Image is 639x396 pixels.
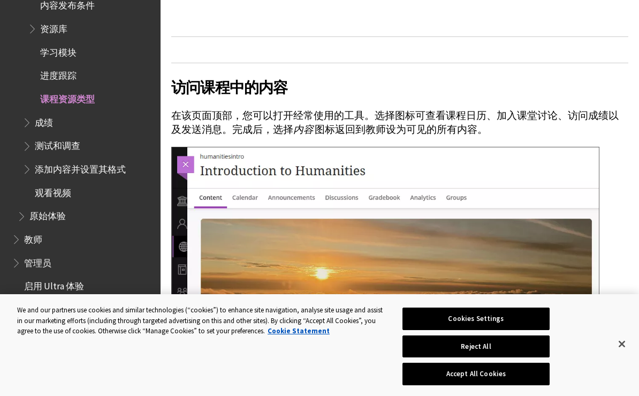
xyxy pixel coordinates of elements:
span: 管理员 [24,254,51,268]
span: 进度跟踪 [40,67,77,81]
button: Reject All [402,335,550,358]
button: Close [610,332,634,356]
span: 原始体验 [29,207,66,222]
span: 成绩 [35,114,53,128]
span: 内容 [293,123,314,136]
a: More information about your privacy, opens in a new tab [268,326,330,335]
p: 在该页面顶部，您可以打开经常使用的工具。选择图标可查看课程日历、加入课堂讨论、访问成绩以及发送消息。完成后，选择 图标返回到教师设为可见的所有内容。 [171,109,628,137]
div: We and our partners use cookies and similar technologies (“cookies”) to enhance site navigation, ... [17,305,383,337]
span: 教师 [24,230,42,245]
span: 添加内容并设置其格式 [35,160,126,175]
span: 观看视频 [35,184,71,198]
button: Cookies Settings [402,308,550,330]
button: Accept All Cookies [402,363,550,385]
span: 资源库 [40,20,67,34]
span: 课程资源类型 [40,90,95,104]
span: 启用 Ultra 体验 [24,278,84,292]
h2: 访问课程中的内容 [171,63,628,99]
span: 测试和调查 [35,137,80,152]
span: 学习模块 [40,43,77,58]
